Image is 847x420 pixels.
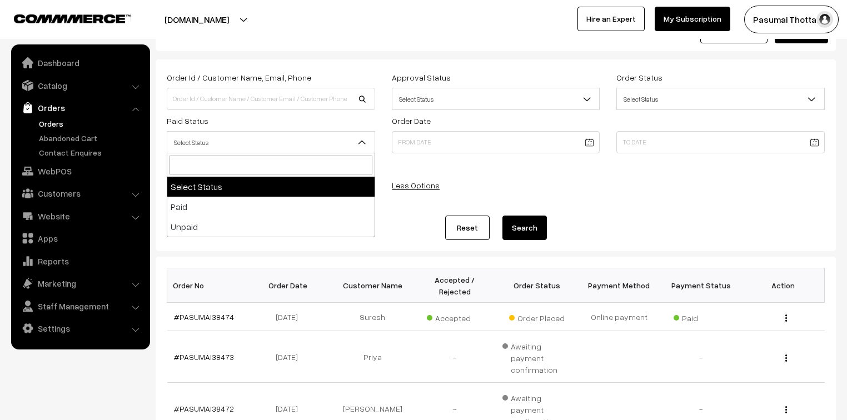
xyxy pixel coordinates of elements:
[392,72,451,83] label: Approval Status
[785,406,787,413] img: Menu
[36,118,146,129] a: Orders
[167,115,208,127] label: Paid Status
[14,296,146,316] a: Staff Management
[578,303,660,331] td: Online payment
[14,273,146,293] a: Marketing
[174,312,234,322] a: #PASUMAI38474
[14,251,146,271] a: Reports
[14,228,146,248] a: Apps
[174,404,234,413] a: #PASUMAI38472
[14,76,146,96] a: Catalog
[577,7,645,31] a: Hire an Expert
[167,177,375,197] li: Select Status
[167,72,311,83] label: Order Id / Customer Name, Email, Phone
[167,131,375,153] span: Select Status
[14,14,131,23] img: COMMMERCE
[36,132,146,144] a: Abandoned Cart
[167,268,250,303] th: Order No
[249,268,331,303] th: Order Date
[502,216,547,240] button: Search
[616,131,825,153] input: To Date
[445,216,490,240] a: Reset
[174,352,234,362] a: #PASUMAI38473
[660,331,743,383] td: -
[126,6,268,33] button: [DOMAIN_NAME]
[331,331,413,383] td: Priya
[502,338,571,376] span: Awaiting payment confirmation
[14,161,146,181] a: WebPOS
[660,268,743,303] th: Payment Status
[413,268,496,303] th: Accepted / Rejected
[816,11,833,28] img: user
[674,309,729,324] span: Paid
[167,197,375,217] li: Paid
[167,217,375,237] li: Unpaid
[167,133,375,152] span: Select Status
[427,309,482,324] span: Accepted
[36,147,146,158] a: Contact Enquires
[392,88,600,110] span: Select Status
[509,309,565,324] span: Order Placed
[167,88,375,110] input: Order Id / Customer Name / Customer Email / Customer Phone
[496,268,578,303] th: Order Status
[578,268,660,303] th: Payment Method
[14,206,146,226] a: Website
[743,268,825,303] th: Action
[14,98,146,118] a: Orders
[14,183,146,203] a: Customers
[655,7,730,31] a: My Subscription
[616,88,825,110] span: Select Status
[744,6,839,33] button: Pasumai Thotta…
[785,354,787,362] img: Menu
[249,331,331,383] td: [DATE]
[392,131,600,153] input: From Date
[249,303,331,331] td: [DATE]
[14,318,146,338] a: Settings
[392,115,431,127] label: Order Date
[616,72,662,83] label: Order Status
[617,89,824,109] span: Select Status
[392,181,440,190] a: Less Options
[413,331,496,383] td: -
[331,268,413,303] th: Customer Name
[14,11,111,24] a: COMMMERCE
[331,303,413,331] td: Suresh
[14,53,146,73] a: Dashboard
[785,314,787,322] img: Menu
[392,89,600,109] span: Select Status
